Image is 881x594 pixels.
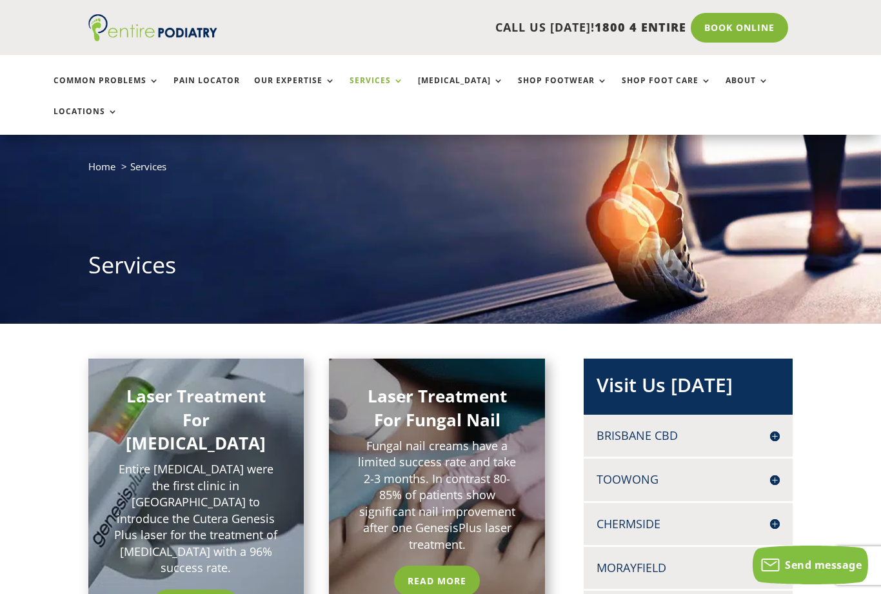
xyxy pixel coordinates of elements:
span: 1800 4 ENTIRE [595,19,686,35]
p: Fungal nail creams have a limited success rate and take 2-3 months. In contrast 80-85% of patient... [355,438,519,553]
h2: Laser Treatment For Fungal Nail [355,384,519,438]
a: Common Problems [54,76,159,104]
a: [MEDICAL_DATA] [418,76,504,104]
a: Our Expertise [254,76,335,104]
h4: Brisbane CBD [597,428,780,444]
h4: Toowong [597,471,780,488]
p: Entire [MEDICAL_DATA] were the first clinic in [GEOGRAPHIC_DATA] to introduce the Cutera Genesis ... [114,461,279,577]
h4: Morayfield [597,560,780,576]
h2: Visit Us [DATE] [597,371,780,405]
a: Entire Podiatry [88,31,217,44]
nav: breadcrumb [88,158,793,184]
img: logo (1) [88,14,217,41]
h1: Services [88,249,793,288]
p: CALL US [DATE]! [248,19,686,36]
a: Services [350,76,404,104]
a: About [726,76,769,104]
button: Send message [753,546,868,584]
a: Locations [54,107,118,135]
h4: Chermside [597,516,780,532]
a: Shop Foot Care [622,76,711,104]
a: Home [88,160,115,173]
span: Services [130,160,166,173]
span: Send message [785,558,862,572]
a: Shop Footwear [518,76,608,104]
a: Pain Locator [173,76,240,104]
h2: Laser Treatment For [MEDICAL_DATA] [114,384,279,461]
a: Book Online [691,13,788,43]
